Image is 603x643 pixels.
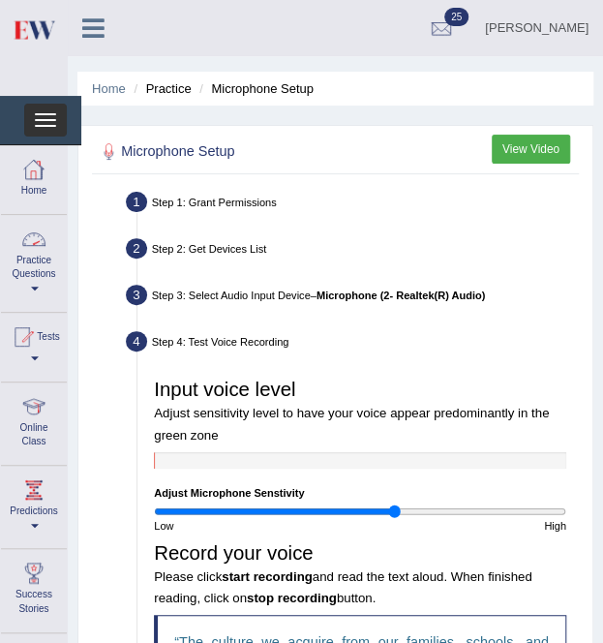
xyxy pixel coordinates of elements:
[154,379,566,444] h3: Input voice level
[146,518,360,534] div: Low
[1,466,67,542] a: Predictions
[154,406,549,442] small: Adjust sensitivity level to have your voice appear predominantly in the green zone
[195,79,314,98] li: Microphone Setup
[317,290,486,301] b: Microphone (2- Realtek(R) Audio)
[129,79,191,98] li: Practice
[360,518,574,534] div: High
[119,326,586,362] div: Step 4: Test Voice Recording
[1,549,67,626] a: Success Stories
[444,8,468,26] span: 25
[1,215,67,306] a: Practice Questions
[119,280,586,316] div: Step 3: Select Audio Input Device
[154,569,531,605] small: Please click and read the text aloud. When finished reading, click on button.
[1,313,67,376] a: Tests
[97,139,393,165] h2: Microphone Setup
[247,591,337,605] b: stop recording
[1,383,67,459] a: Online Class
[119,233,586,269] div: Step 2: Get Devices List
[1,145,67,208] a: Home
[492,135,570,163] button: View Video
[154,485,304,501] label: Adjust Microphone Senstivity
[119,187,586,223] div: Step 1: Grant Permissions
[222,569,313,584] b: start recording
[311,290,486,301] span: –
[154,542,566,607] h3: Record your voice
[92,81,126,96] a: Home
